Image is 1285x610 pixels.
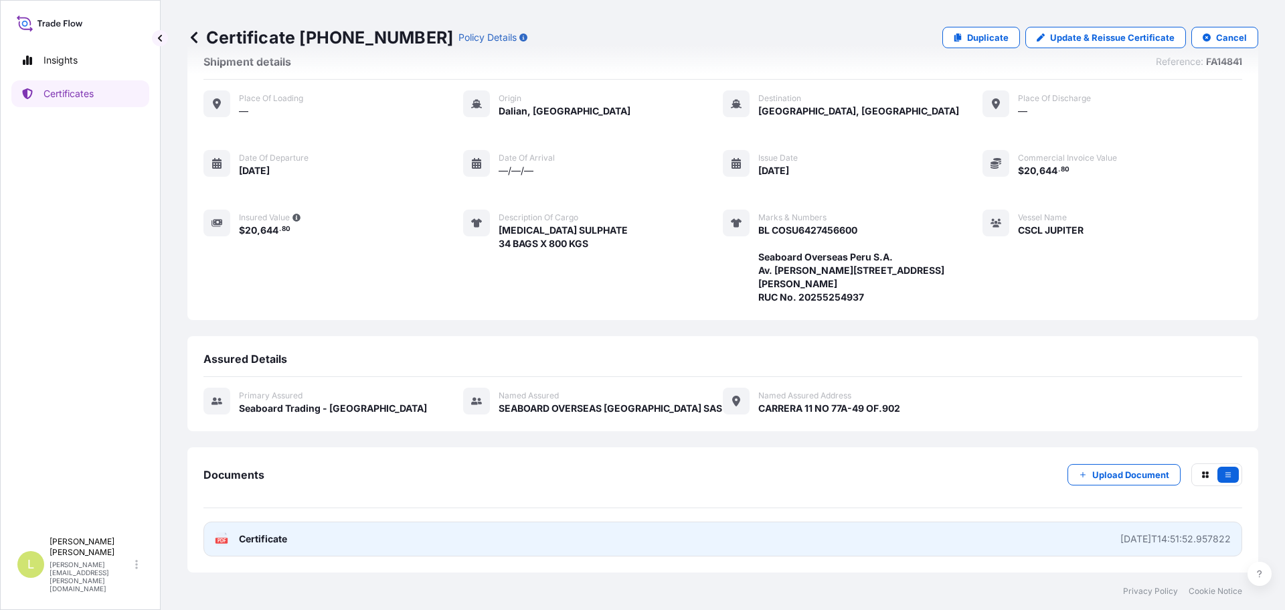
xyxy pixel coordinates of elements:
span: [DATE] [758,164,789,177]
span: 20 [1024,166,1036,175]
span: Marks & Numbers [758,212,827,223]
a: Cookie Notice [1189,586,1242,597]
a: Duplicate [942,27,1020,48]
span: Seaboard Trading - [GEOGRAPHIC_DATA] [239,402,427,415]
a: Update & Reissue Certificate [1025,27,1186,48]
p: Insights [44,54,78,67]
span: Date of arrival [499,153,555,163]
p: Update & Reissue Certificate [1050,31,1175,44]
span: [DATE] [239,164,270,177]
span: Named Assured Address [758,390,851,401]
span: [MEDICAL_DATA] SULPHATE 34 BAGS X 800 KGS [499,224,630,250]
span: L [27,558,34,571]
span: 644 [1039,166,1057,175]
span: 80 [1061,167,1069,172]
p: Certificates [44,87,94,100]
a: PDFCertificate[DATE]T14:51:52.957822 [203,522,1242,556]
span: BL COSU6427456600 Seaboard Overseas Peru S.A. Av. [PERSON_NAME][STREET_ADDRESS][PERSON_NAME] RUC ... [758,224,982,304]
span: [GEOGRAPHIC_DATA], [GEOGRAPHIC_DATA] [758,104,959,118]
a: Privacy Policy [1123,586,1178,597]
span: Insured Value [239,212,290,223]
span: . [279,227,281,232]
span: —/—/— [499,164,533,177]
div: [DATE]T14:51:52.957822 [1120,532,1231,546]
p: Cancel [1216,31,1247,44]
span: , [1036,166,1039,175]
p: Duplicate [967,31,1009,44]
span: . [1058,167,1060,172]
span: SEABOARD OVERSEAS [GEOGRAPHIC_DATA] SAS [499,402,722,415]
span: Date of departure [239,153,309,163]
span: Place of discharge [1018,93,1091,104]
a: Certificates [11,80,149,107]
span: Origin [499,93,521,104]
p: Upload Document [1092,468,1169,481]
span: Destination [758,93,801,104]
span: 644 [260,226,278,235]
button: Upload Document [1067,464,1181,485]
p: Certificate [PHONE_NUMBER] [187,27,453,48]
span: Place of Loading [239,93,303,104]
span: Description of cargo [499,212,578,223]
span: Dalian, [GEOGRAPHIC_DATA] [499,104,630,118]
span: , [257,226,260,235]
span: 20 [245,226,257,235]
span: — [239,104,248,118]
span: — [1018,104,1027,118]
span: Commercial Invoice Value [1018,153,1117,163]
p: Policy Details [458,31,517,44]
span: Named Assured [499,390,559,401]
span: 80 [282,227,290,232]
span: $ [239,226,245,235]
span: CSCL JUPITER [1018,224,1084,237]
span: $ [1018,166,1024,175]
span: Primary assured [239,390,303,401]
text: PDF [218,538,226,543]
p: [PERSON_NAME][EMAIL_ADDRESS][PERSON_NAME][DOMAIN_NAME] [50,560,133,593]
span: CARRERA 11 NO 77A-49 OF.902 [758,402,900,415]
span: Documents [203,468,264,481]
button: Cancel [1191,27,1258,48]
p: [PERSON_NAME] [PERSON_NAME] [50,536,133,558]
span: Assured Details [203,352,287,366]
a: Insights [11,47,149,74]
span: Certificate [239,532,287,546]
span: Vessel Name [1018,212,1067,223]
span: Issue Date [758,153,798,163]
